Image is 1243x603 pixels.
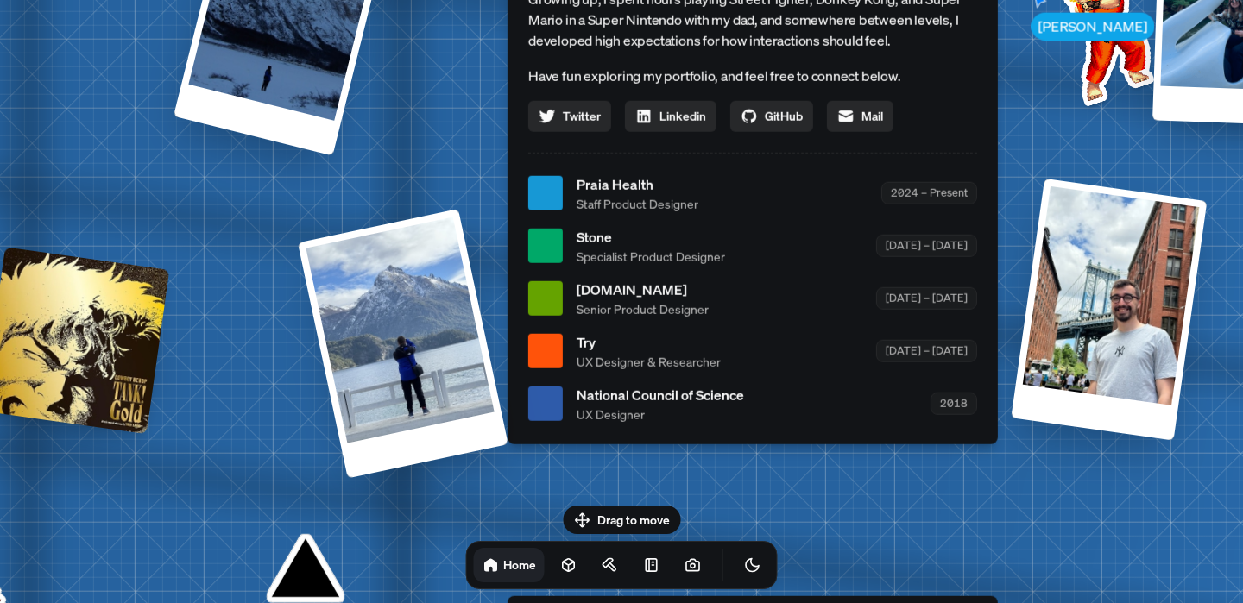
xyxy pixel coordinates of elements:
span: GitHub [765,107,803,125]
h1: Home [503,556,536,573]
span: Praia Health [577,173,698,194]
span: Senior Product Designer [577,299,709,317]
div: [DATE] – [DATE] [876,235,977,256]
span: Mail [861,107,883,125]
span: UX Designer [577,405,744,423]
span: Linkedin [659,107,706,125]
span: National Council of Science [577,384,744,405]
a: Mail [827,100,893,131]
span: [DOMAIN_NAME] [577,279,709,299]
span: Staff Product Designer [577,194,698,212]
div: 2018 [931,393,977,414]
div: [DATE] – [DATE] [876,287,977,309]
p: Have fun exploring my portfolio, and feel free to connect below. [528,64,977,86]
a: GitHub [730,100,813,131]
div: [DATE] – [DATE] [876,340,977,361]
span: Specialist Product Designer [577,247,725,265]
a: Twitter [528,100,611,131]
span: Try [577,331,721,352]
span: UX Designer & Researcher [577,352,721,370]
a: Home [474,548,545,582]
span: Twitter [563,107,601,125]
span: Stone [577,226,725,247]
button: Toggle Theme [735,548,770,582]
div: 2024 – Present [881,182,977,204]
a: Linkedin [625,100,716,131]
